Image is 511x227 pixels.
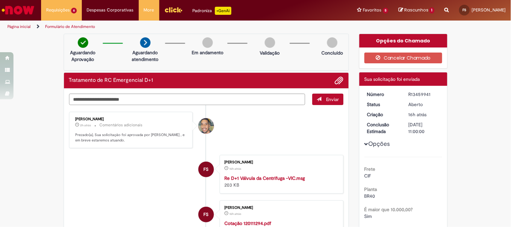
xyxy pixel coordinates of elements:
[409,111,427,118] time: 28/08/2025 19:16:54
[362,91,404,98] dt: Número
[260,50,280,56] p: Validação
[69,77,153,84] h2: Tratamento de RC Emergencial D+1 Histórico de tíquete
[364,53,442,63] button: Cancelar Chamado
[362,111,404,118] dt: Criação
[362,121,404,135] dt: Conclusão Estimada
[45,24,95,29] a: Formulário de Atendimento
[1,3,35,17] img: ServiceNow
[81,123,91,127] time: 29/08/2025 08:39:28
[129,49,162,63] p: Aguardando atendimento
[224,175,337,188] div: 203 KB
[229,212,241,216] span: 16h atrás
[383,8,389,13] span: 5
[335,76,344,85] button: Adicionar anexos
[364,186,377,192] b: Planta
[409,121,440,135] div: [DATE] 11:00:00
[265,37,275,48] img: img-circle-grey.png
[364,173,371,179] span: CIF
[327,37,338,48] img: img-circle-grey.png
[229,167,241,171] span: 16h atrás
[229,212,241,216] time: 28/08/2025 19:11:41
[463,8,467,12] span: FS
[5,21,336,33] ul: Trilhas de página
[312,94,344,105] button: Enviar
[409,91,440,98] div: R13459941
[224,206,337,210] div: [PERSON_NAME]
[359,34,447,47] div: Opções do Chamado
[204,206,209,223] span: FS
[7,24,31,29] a: Página inicial
[224,175,305,181] a: Re D+1 Válvula da Centrifuga -VIC.msg
[198,118,214,134] div: William Souza Da Silva
[364,206,413,213] b: É maior que 10.000,00?
[140,37,151,48] img: arrow-next.png
[404,7,428,13] span: Rascunhos
[67,49,99,63] p: Aguardando Aprovação
[78,37,88,48] img: check-circle-green.png
[215,7,231,15] p: +GenAi
[100,122,143,128] small: Comentários adicionais
[429,7,435,13] span: 1
[364,213,372,219] span: Sim
[362,101,404,108] dt: Status
[364,76,420,82] span: Sua solicitação foi enviada
[364,193,375,199] span: BR40
[202,37,213,48] img: img-circle-grey.png
[363,7,382,13] span: Favoritos
[224,160,337,164] div: [PERSON_NAME]
[144,7,154,13] span: More
[71,8,77,13] span: 6
[409,111,427,118] span: 16h atrás
[81,123,91,127] span: 2h atrás
[193,7,231,15] div: Padroniza
[229,167,241,171] time: 28/08/2025 19:15:56
[364,166,376,172] b: Frete
[192,49,223,56] p: Em andamento
[164,5,183,15] img: click_logo_yellow_360x200.png
[75,117,188,121] div: [PERSON_NAME]
[224,220,271,226] a: Cotação 120111294.pdf
[69,94,306,105] textarea: Digite sua mensagem aqui...
[46,7,70,13] span: Requisições
[472,7,506,13] span: [PERSON_NAME]
[321,50,343,56] p: Concluído
[75,132,188,143] p: Prezado(a), Sua solicitação foi aprovada por [PERSON_NAME] , e em breve estaremos atuando.
[204,161,209,177] span: FS
[326,96,339,102] span: Enviar
[409,111,440,118] div: 28/08/2025 19:16:54
[398,7,435,13] a: Rascunhos
[409,101,440,108] div: Aberto
[198,162,214,177] div: Felipe Eller Silva
[87,7,134,13] span: Despesas Corporativas
[198,207,214,222] div: Felipe Eller Silva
